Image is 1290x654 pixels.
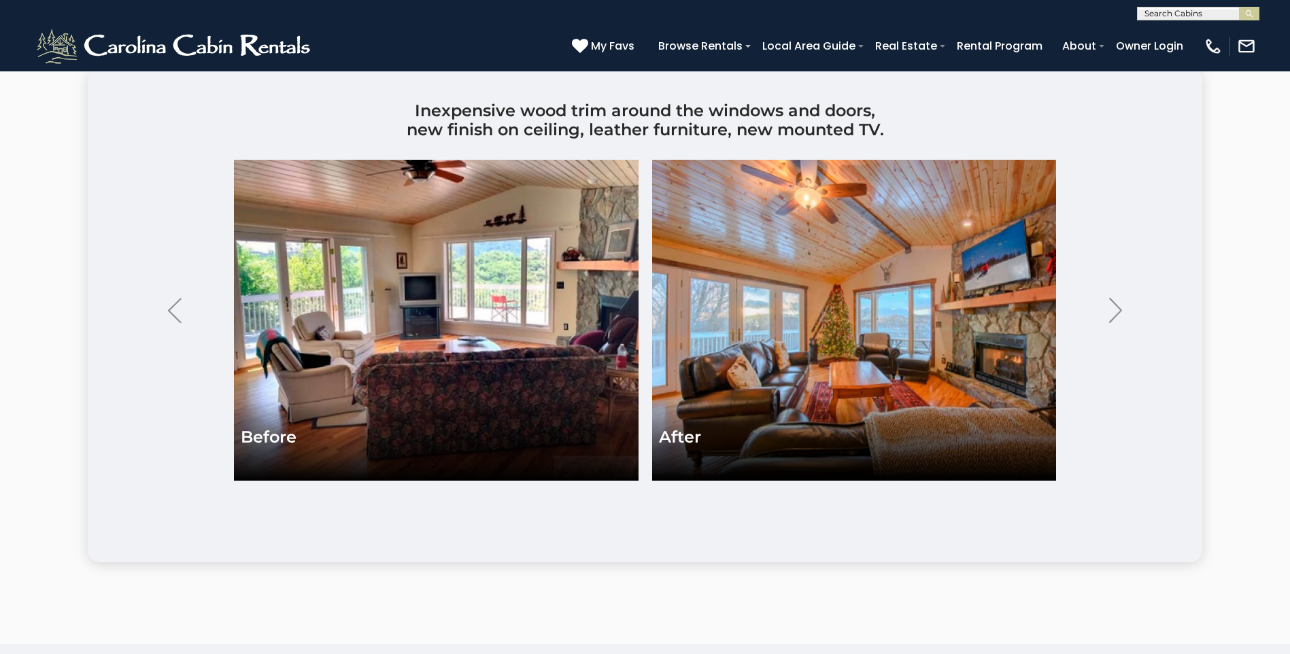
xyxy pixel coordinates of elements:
p: Before [241,428,296,447]
img: # [234,160,639,481]
a: Local Area Guide [756,34,862,58]
a: My Favs [572,37,638,55]
img: White-1-2.png [34,26,316,67]
p: After [659,428,701,447]
a: Real Estate [868,34,944,58]
a: # # Before After [234,160,1056,481]
img: mail-regular-white.png [1237,37,1256,56]
span: My Favs [591,37,634,54]
img: # [652,160,1057,481]
img: phone-regular-white.png [1204,37,1223,56]
a: About [1055,34,1103,58]
a: Owner Login [1109,34,1190,58]
img: arrow [1109,298,1123,323]
img: arrow [168,298,182,323]
h3: Inexpensive wood trim around the windows and doors, new finish on ceiling, leather furniture, new... [399,101,892,139]
button: Next [1093,279,1138,341]
a: Browse Rentals [651,34,749,58]
a: Rental Program [950,34,1049,58]
button: Previous [152,279,197,341]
